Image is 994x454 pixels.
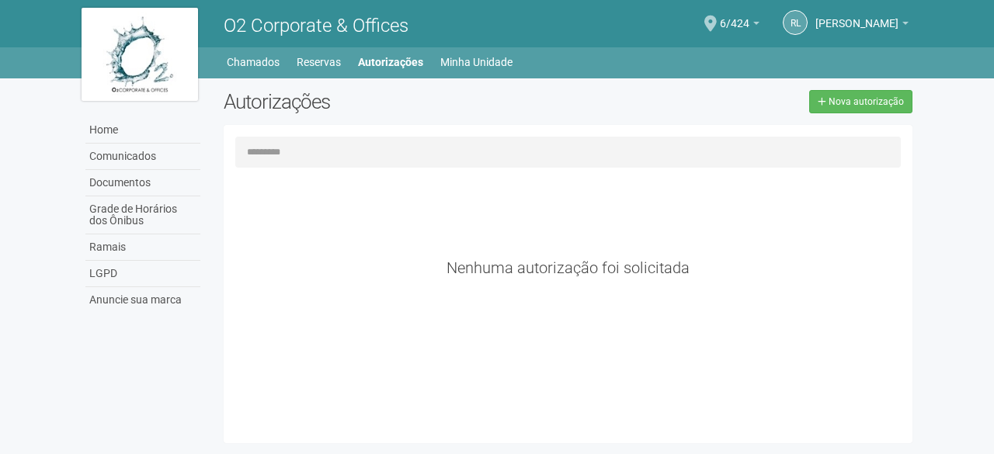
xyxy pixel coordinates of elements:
[809,90,912,113] a: Nova autorização
[227,51,280,73] a: Chamados
[783,10,808,35] a: RL
[85,117,200,144] a: Home
[85,261,200,287] a: LGPD
[85,144,200,170] a: Comunicados
[815,19,909,32] a: [PERSON_NAME]
[224,90,556,113] h2: Autorizações
[720,19,759,32] a: 6/424
[358,51,423,73] a: Autorizações
[829,96,904,107] span: Nova autorização
[720,2,749,29] span: 6/424
[235,261,901,275] div: Nenhuma autorização foi solicitada
[85,287,200,313] a: Anuncie sua marca
[85,170,200,196] a: Documentos
[815,2,898,29] span: Robson Luiz Ferraro Motta
[85,234,200,261] a: Ramais
[440,51,513,73] a: Minha Unidade
[224,15,408,36] span: O2 Corporate & Offices
[82,8,198,101] img: logo.jpg
[297,51,341,73] a: Reservas
[85,196,200,234] a: Grade de Horários dos Ônibus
